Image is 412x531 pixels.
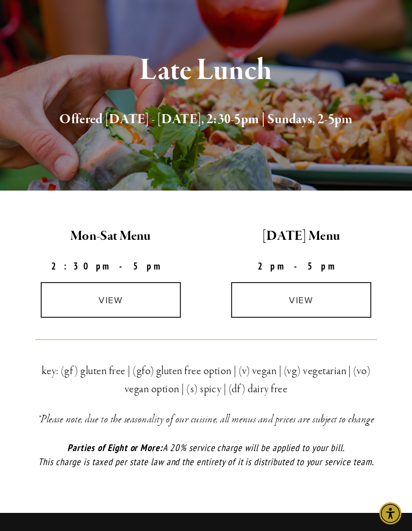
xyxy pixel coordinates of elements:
em: A 20% service charge will be applied to your bill. This charge is taxed per state law and the ent... [38,441,373,468]
em: Parties of Eight or More: [67,441,163,454]
div: Accessibility Menu [379,502,401,524]
h2: [DATE] Menu [215,226,388,247]
em: *Please note, due to the seasonality of our cuisine, all menus and prices are subject to change [38,412,375,426]
strong: 2:30pm-5pm [51,260,171,272]
h2: Offered [DATE] - [DATE], 2:30-5pm | Sundays, 2-5pm [35,109,377,130]
a: view [41,282,181,318]
strong: 2pm-5pm [258,260,345,272]
a: view [231,282,371,318]
h2: Mon-Sat Menu [24,226,197,247]
h1: Late Lunch [35,54,377,87]
h3: key: (gf) gluten free | (gfo) gluten free option | (v) vegan | (vg) vegetarian | (vo) vegan optio... [35,362,377,398]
